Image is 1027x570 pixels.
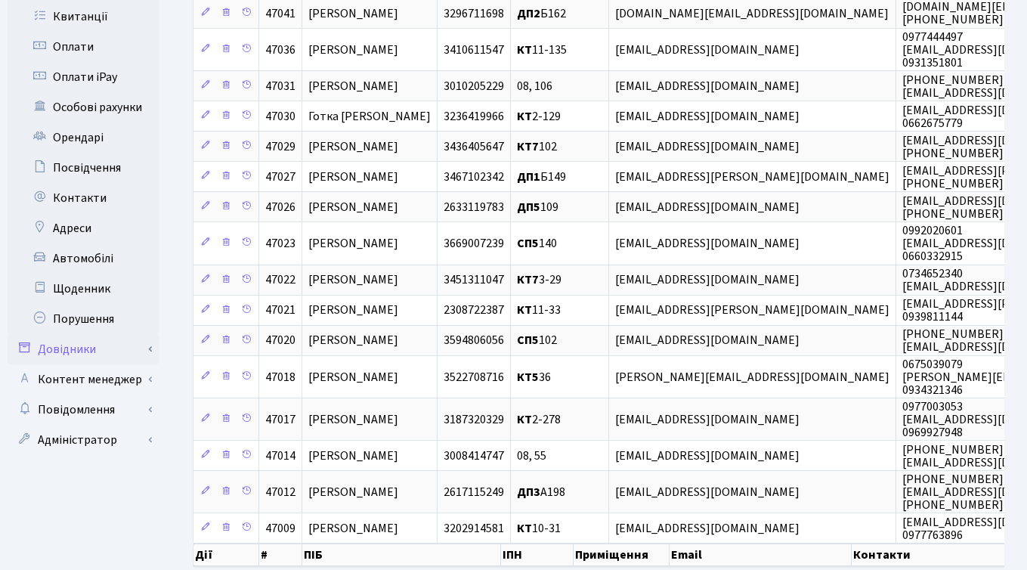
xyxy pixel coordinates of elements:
span: [PERSON_NAME] [308,448,398,464]
b: КТ7 [517,138,539,155]
a: Адреси [8,213,159,243]
b: КТ [517,42,532,58]
span: [PERSON_NAME] [308,138,398,155]
span: [EMAIL_ADDRESS][DOMAIN_NAME] [615,484,800,500]
span: [PERSON_NAME] [308,78,398,94]
span: 47027 [265,169,295,185]
span: 47021 [265,302,295,319]
a: Орендарі [8,122,159,153]
span: [EMAIL_ADDRESS][DOMAIN_NAME] [615,78,800,94]
b: ДП3 [517,484,540,500]
span: [EMAIL_ADDRESS][DOMAIN_NAME] [615,235,800,252]
span: [DOMAIN_NAME][EMAIL_ADDRESS][DOMAIN_NAME] [615,5,889,22]
span: 102 [517,333,557,349]
span: [PERSON_NAME] [308,169,398,185]
span: 109 [517,199,558,215]
span: [EMAIL_ADDRESS][DOMAIN_NAME] [615,108,800,125]
a: Контент менеджер [8,364,159,395]
span: 3010205229 [444,78,504,94]
span: 102 [517,138,557,155]
span: [PERSON_NAME] [308,411,398,428]
span: [PERSON_NAME] [308,235,398,252]
span: 2633119783 [444,199,504,215]
span: [PERSON_NAME] [308,199,398,215]
span: [EMAIL_ADDRESS][PERSON_NAME][DOMAIN_NAME] [615,169,889,185]
span: 10-31 [517,521,561,537]
span: 2-129 [517,108,561,125]
a: Посвідчення [8,153,159,183]
b: ДП5 [517,199,540,215]
span: Б149 [517,169,566,185]
span: 11-135 [517,42,567,58]
b: КТ [517,411,532,428]
span: 3-29 [517,272,561,289]
span: 47022 [265,272,295,289]
span: 3187320329 [444,411,504,428]
span: 47030 [265,108,295,125]
span: 47012 [265,484,295,500]
span: 3008414747 [444,448,504,464]
span: 3669007239 [444,235,504,252]
b: КТ [517,108,532,125]
span: 08, 106 [517,78,552,94]
span: 47017 [265,411,295,428]
a: Повідомлення [8,395,159,425]
span: 3522708716 [444,369,504,386]
span: [PERSON_NAME][EMAIL_ADDRESS][DOMAIN_NAME] [615,369,889,386]
span: 47014 [265,448,295,464]
span: 2617115249 [444,484,504,500]
b: КТ5 [517,369,539,386]
span: [PERSON_NAME] [308,333,398,349]
span: 08, 55 [517,448,546,464]
a: Порушення [8,304,159,334]
span: 47041 [265,5,295,22]
th: ПІБ [302,544,501,566]
span: 47009 [265,521,295,537]
span: 47029 [265,138,295,155]
b: КТ7 [517,272,539,289]
span: 3202914581 [444,521,504,537]
span: 3467102342 [444,169,504,185]
span: 2308722387 [444,302,504,319]
b: СП5 [517,333,539,349]
span: 3594806056 [444,333,504,349]
span: А198 [517,484,565,500]
span: Б162 [517,5,566,22]
span: 47020 [265,333,295,349]
span: [EMAIL_ADDRESS][DOMAIN_NAME] [615,138,800,155]
a: Контакти [8,183,159,213]
th: ІПН [501,544,574,566]
span: [EMAIL_ADDRESS][PERSON_NAME][DOMAIN_NAME] [615,302,889,319]
span: 11-33 [517,302,561,319]
span: [PERSON_NAME] [308,369,398,386]
th: Дії [193,544,259,566]
a: Адміністратор [8,425,159,455]
span: 36 [517,369,551,386]
span: [PERSON_NAME] [308,272,398,289]
span: [PERSON_NAME] [308,42,398,58]
span: 47026 [265,199,295,215]
span: 47018 [265,369,295,386]
span: 47031 [265,78,295,94]
span: 2-278 [517,411,561,428]
span: 3296711698 [444,5,504,22]
th: Email [670,544,852,566]
span: [EMAIL_ADDRESS][DOMAIN_NAME] [615,521,800,537]
span: 3236419966 [444,108,504,125]
span: 3451311047 [444,272,504,289]
span: [EMAIL_ADDRESS][DOMAIN_NAME] [615,199,800,215]
span: 140 [517,235,557,252]
span: [PERSON_NAME] [308,521,398,537]
span: [EMAIL_ADDRESS][DOMAIN_NAME] [615,411,800,428]
th: Приміщення [574,544,670,566]
span: [EMAIL_ADDRESS][DOMAIN_NAME] [615,272,800,289]
span: [EMAIL_ADDRESS][DOMAIN_NAME] [615,333,800,349]
a: Оплати [8,32,159,62]
b: ДП1 [517,169,540,185]
span: 47023 [265,235,295,252]
a: Оплати iPay [8,62,159,92]
b: КТ [517,521,532,537]
b: ДП2 [517,5,540,22]
span: [PERSON_NAME] [308,5,398,22]
a: Довідники [8,334,159,364]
